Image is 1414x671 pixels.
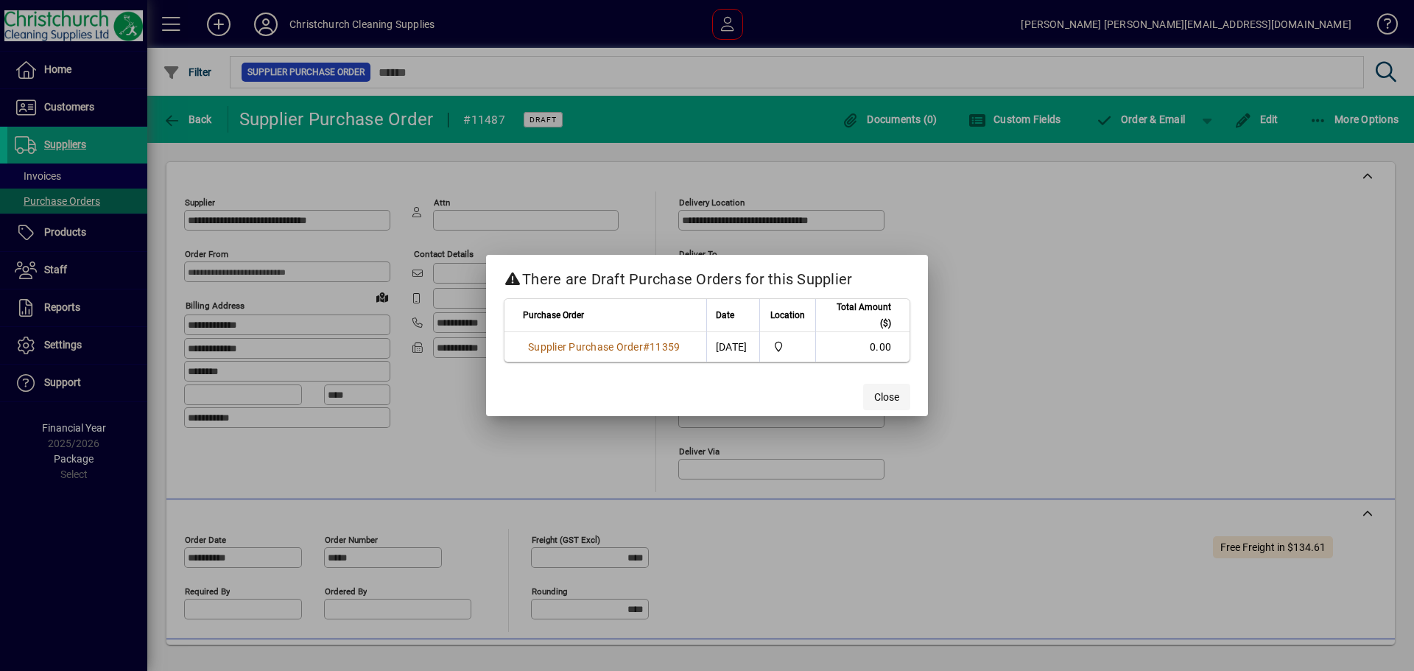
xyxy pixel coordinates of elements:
[486,255,928,298] h2: There are Draft Purchase Orders for this Supplier
[863,384,910,410] button: Close
[716,307,734,323] span: Date
[706,332,759,362] td: [DATE]
[643,341,650,353] span: #
[815,332,910,362] td: 0.00
[874,390,899,405] span: Close
[770,307,805,323] span: Location
[650,341,680,353] span: 11359
[528,341,643,353] span: Supplier Purchase Order
[825,299,891,331] span: Total Amount ($)
[769,339,807,355] span: Christchurch Cleaning Supplies Ltd
[523,339,685,355] a: Supplier Purchase Order#11359
[523,307,584,323] span: Purchase Order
